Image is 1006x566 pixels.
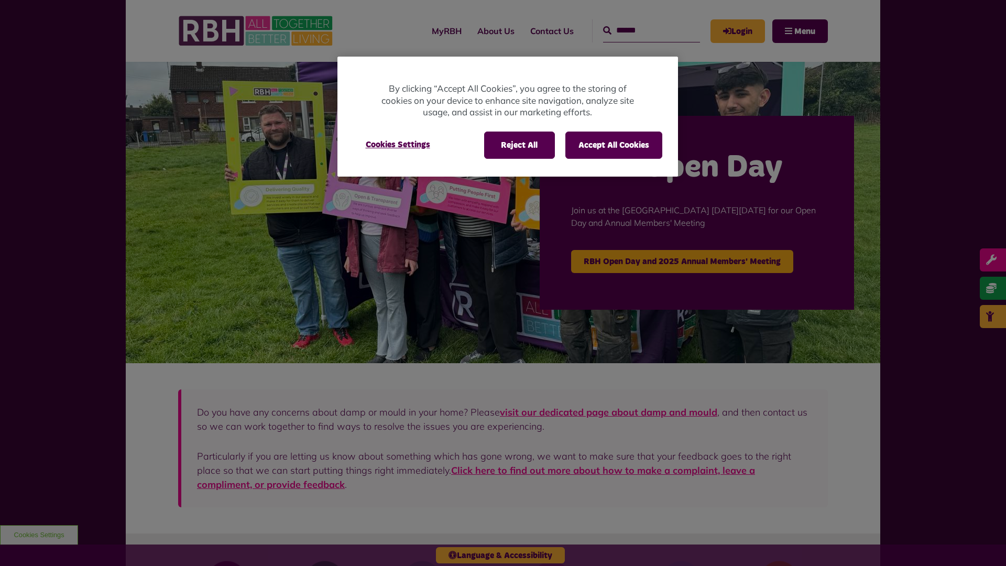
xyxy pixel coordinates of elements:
button: Accept All Cookies [565,132,662,159]
p: By clicking “Accept All Cookies”, you agree to the storing of cookies on your device to enhance s... [379,83,636,118]
button: Cookies Settings [353,132,443,158]
div: Privacy [337,57,678,177]
div: Cookie banner [337,57,678,177]
button: Reject All [484,132,555,159]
